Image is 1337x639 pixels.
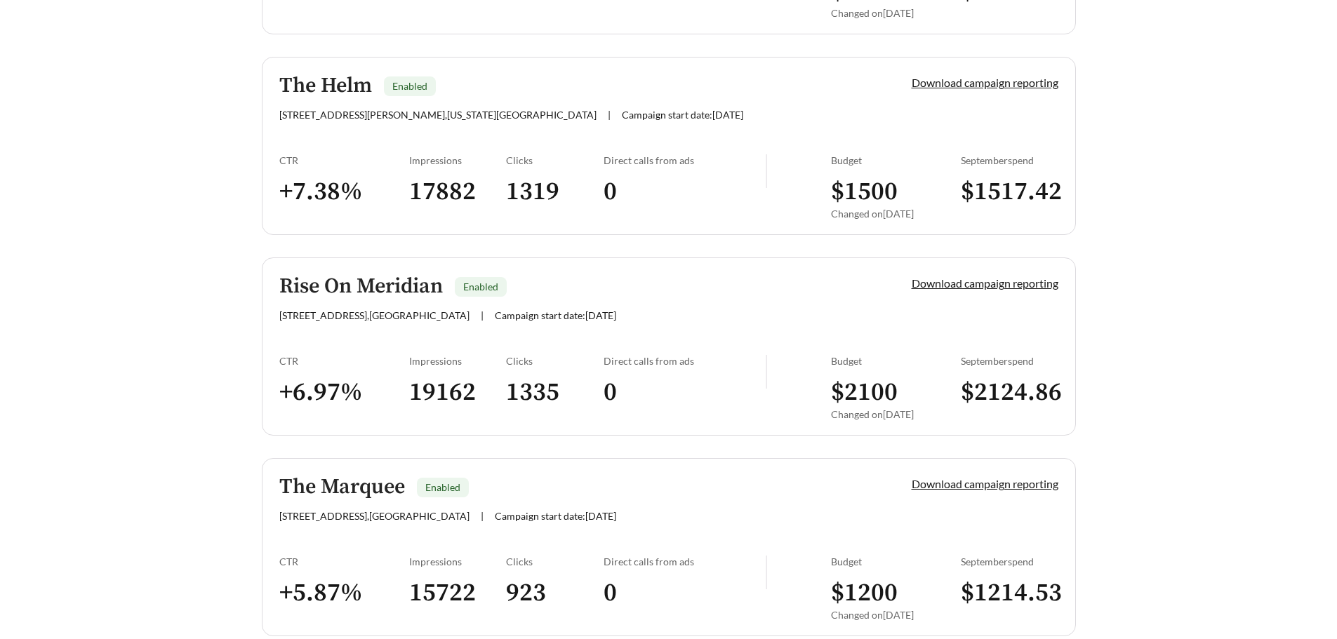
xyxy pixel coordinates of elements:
h5: Rise On Meridian [279,275,443,298]
img: line [766,154,767,188]
span: [STREET_ADDRESS] , [GEOGRAPHIC_DATA] [279,510,470,522]
div: CTR [279,355,409,367]
span: [STREET_ADDRESS] , [GEOGRAPHIC_DATA] [279,309,470,321]
h3: 0 [604,577,766,609]
h5: The Marquee [279,476,405,499]
span: Enabled [425,481,460,493]
h3: + 6.97 % [279,377,409,408]
h3: 0 [604,176,766,208]
h3: $ 2124.86 [961,377,1058,408]
div: Direct calls from ads [604,355,766,367]
div: Changed on [DATE] [831,7,961,19]
span: Campaign start date: [DATE] [622,109,743,121]
div: Budget [831,355,961,367]
h3: 1319 [506,176,604,208]
div: Impressions [409,154,507,166]
a: Download campaign reporting [912,76,1058,89]
a: The HelmEnabled[STREET_ADDRESS][PERSON_NAME],[US_STATE][GEOGRAPHIC_DATA]|Campaign start date:[DAT... [262,57,1076,235]
h3: $ 1214.53 [961,577,1058,609]
div: September spend [961,355,1058,367]
div: CTR [279,154,409,166]
h3: + 7.38 % [279,176,409,208]
h3: 15722 [409,577,507,609]
div: Direct calls from ads [604,154,766,166]
div: Budget [831,154,961,166]
span: Campaign start date: [DATE] [495,309,616,321]
div: Direct calls from ads [604,556,766,567]
h5: The Helm [279,74,372,97]
div: Impressions [409,556,507,567]
a: Rise On MeridianEnabled[STREET_ADDRESS],[GEOGRAPHIC_DATA]|Campaign start date:[DATE]Download camp... [262,257,1076,436]
div: CTR [279,556,409,567]
div: Budget [831,556,961,567]
div: Clicks [506,154,604,166]
a: Download campaign reporting [912,276,1058,290]
span: Campaign start date: [DATE] [495,510,616,522]
h3: $ 1500 [831,176,961,208]
span: [STREET_ADDRESS][PERSON_NAME] , [US_STATE][GEOGRAPHIC_DATA] [279,109,597,121]
h3: + 5.87 % [279,577,409,609]
h3: $ 2100 [831,377,961,408]
a: The MarqueeEnabled[STREET_ADDRESS],[GEOGRAPHIC_DATA]|Campaign start date:[DATE]Download campaign ... [262,458,1076,636]
h3: 0 [604,377,766,408]
div: September spend [961,556,1058,567]
div: Impressions [409,355,507,367]
span: | [481,309,484,321]
h3: 19162 [409,377,507,408]
div: Changed on [DATE] [831,408,961,420]
div: September spend [961,154,1058,166]
a: Download campaign reporting [912,477,1058,490]
img: line [766,556,767,589]
div: Changed on [DATE] [831,208,961,220]
span: | [608,109,611,121]
span: | [481,510,484,522]
div: Changed on [DATE] [831,609,961,621]
h3: 1335 [506,377,604,408]
div: Clicks [506,556,604,567]
span: Enabled [392,80,427,92]
span: Enabled [463,281,498,292]
img: line [766,355,767,389]
h3: $ 1200 [831,577,961,609]
div: Clicks [506,355,604,367]
h3: 17882 [409,176,507,208]
h3: $ 1517.42 [961,176,1058,208]
h3: 923 [506,577,604,609]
